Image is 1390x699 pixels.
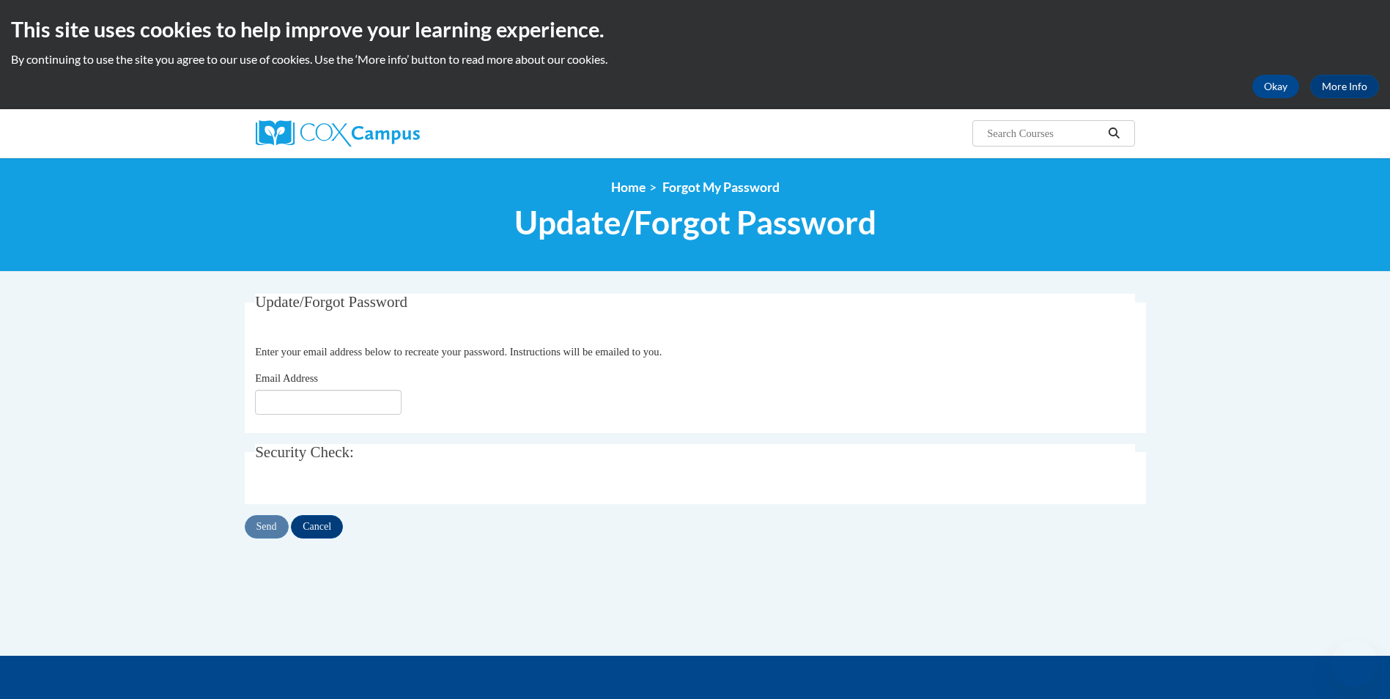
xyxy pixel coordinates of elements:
button: Search [1103,125,1125,142]
input: Email [255,390,402,415]
a: Home [611,180,646,195]
span: Update/Forgot Password [514,203,876,242]
input: Cancel [291,515,343,539]
input: Search Courses [986,125,1103,142]
a: More Info [1310,75,1379,98]
span: Email Address [255,372,318,384]
p: By continuing to use the site you agree to our use of cookies. Use the ‘More info’ button to read... [11,51,1379,67]
span: Enter your email address below to recreate your password. Instructions will be emailed to you. [255,346,662,358]
a: Cox Campus [256,120,534,147]
iframe: Button to launch messaging window [1331,640,1378,687]
span: Security Check: [255,443,354,461]
span: Update/Forgot Password [255,293,407,311]
button: Okay [1252,75,1299,98]
img: Cox Campus [256,120,420,147]
h2: This site uses cookies to help improve your learning experience. [11,15,1379,44]
span: Forgot My Password [662,180,780,195]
